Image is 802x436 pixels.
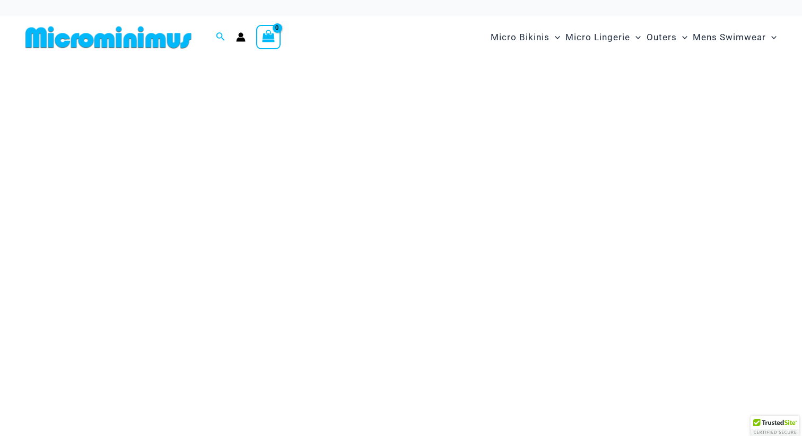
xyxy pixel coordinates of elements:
[630,24,641,51] span: Menu Toggle
[256,25,281,49] a: View Shopping Cart, empty
[644,21,690,54] a: OutersMenu ToggleMenu Toggle
[751,416,799,436] div: TrustedSite Certified
[563,21,643,54] a: Micro LingerieMenu ToggleMenu Toggle
[693,24,766,51] span: Mens Swimwear
[565,24,630,51] span: Micro Lingerie
[6,70,796,338] img: Waves Breaking Ocean Bikini Pack
[647,24,677,51] span: Outers
[486,20,781,55] nav: Site Navigation
[21,25,196,49] img: MM SHOP LOGO FLAT
[766,24,777,51] span: Menu Toggle
[488,21,563,54] a: Micro BikinisMenu ToggleMenu Toggle
[236,32,246,42] a: Account icon link
[491,24,550,51] span: Micro Bikinis
[216,31,225,44] a: Search icon link
[550,24,560,51] span: Menu Toggle
[677,24,687,51] span: Menu Toggle
[690,21,779,54] a: Mens SwimwearMenu ToggleMenu Toggle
